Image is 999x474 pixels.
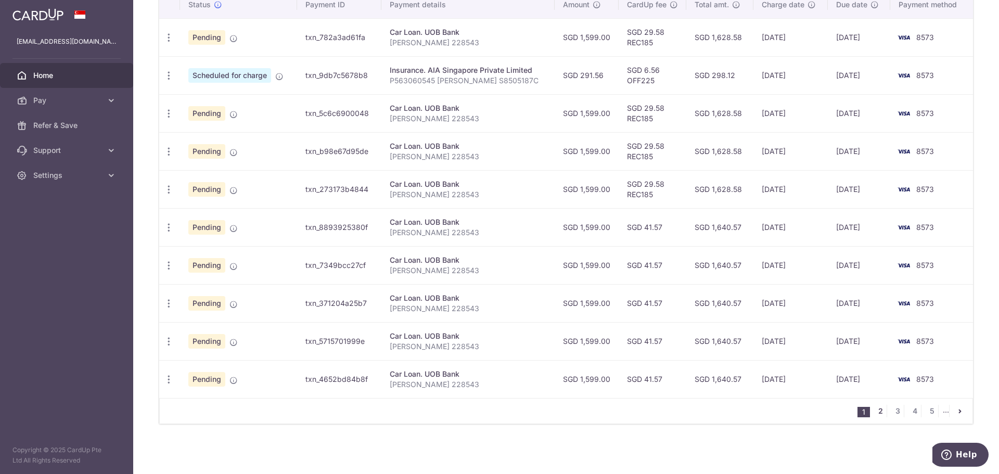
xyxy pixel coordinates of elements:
[619,56,686,94] td: SGD 6.56 OFF225
[619,208,686,246] td: SGD 41.57
[390,179,546,189] div: Car Loan. UOB Bank
[828,56,890,94] td: [DATE]
[188,68,271,83] span: Scheduled for charge
[390,65,546,75] div: Insurance. AIA Singapore Private Limited
[753,360,828,398] td: [DATE]
[619,170,686,208] td: SGD 29.58 REC185
[893,69,914,82] img: Bank Card
[390,293,546,303] div: Car Loan. UOB Bank
[297,18,381,56] td: txn_782a3ad61fa
[753,170,828,208] td: [DATE]
[188,258,225,273] span: Pending
[753,56,828,94] td: [DATE]
[686,18,753,56] td: SGD 1,628.58
[874,405,887,417] a: 2
[753,94,828,132] td: [DATE]
[390,37,546,48] p: [PERSON_NAME] 228543
[390,217,546,227] div: Car Loan. UOB Bank
[828,208,890,246] td: [DATE]
[390,27,546,37] div: Car Loan. UOB Bank
[297,56,381,94] td: txn_9db7c5678b8
[916,109,934,118] span: 8573
[390,113,546,124] p: [PERSON_NAME] 228543
[188,372,225,387] span: Pending
[686,322,753,360] td: SGD 1,640.57
[555,322,619,360] td: SGD 1,599.00
[555,94,619,132] td: SGD 1,599.00
[555,246,619,284] td: SGD 1,599.00
[188,144,225,159] span: Pending
[619,132,686,170] td: SGD 29.58 REC185
[33,95,102,106] span: Pay
[619,284,686,322] td: SGD 41.57
[619,94,686,132] td: SGD 29.58 REC185
[908,405,921,417] a: 4
[926,405,938,417] a: 5
[297,94,381,132] td: txn_5c6c6900048
[893,183,914,196] img: Bank Card
[297,132,381,170] td: txn_b98e67d95de
[891,405,904,417] a: 3
[390,151,546,162] p: [PERSON_NAME] 228543
[390,141,546,151] div: Car Loan. UOB Bank
[828,322,890,360] td: [DATE]
[188,182,225,197] span: Pending
[916,147,934,156] span: 8573
[390,75,546,86] p: P563060545 [PERSON_NAME] S8505187C
[753,208,828,246] td: [DATE]
[188,30,225,45] span: Pending
[390,341,546,352] p: [PERSON_NAME] 228543
[893,373,914,386] img: Bank Card
[916,185,934,194] span: 8573
[555,360,619,398] td: SGD 1,599.00
[188,334,225,349] span: Pending
[893,259,914,272] img: Bank Card
[828,94,890,132] td: [DATE]
[686,284,753,322] td: SGD 1,640.57
[33,120,102,131] span: Refer & Save
[390,303,546,314] p: [PERSON_NAME] 228543
[188,220,225,235] span: Pending
[390,189,546,200] p: [PERSON_NAME] 228543
[753,246,828,284] td: [DATE]
[686,132,753,170] td: SGD 1,628.58
[297,170,381,208] td: txn_273173b4844
[828,170,890,208] td: [DATE]
[943,405,950,417] li: ...
[828,246,890,284] td: [DATE]
[188,106,225,121] span: Pending
[33,145,102,156] span: Support
[916,71,934,80] span: 8573
[753,284,828,322] td: [DATE]
[390,331,546,341] div: Car Loan. UOB Bank
[828,284,890,322] td: [DATE]
[555,56,619,94] td: SGD 291.56
[390,379,546,390] p: [PERSON_NAME] 228543
[893,31,914,44] img: Bank Card
[828,132,890,170] td: [DATE]
[686,208,753,246] td: SGD 1,640.57
[555,170,619,208] td: SGD 1,599.00
[297,246,381,284] td: txn_7349bcc27cf
[297,284,381,322] td: txn_371204a25b7
[686,170,753,208] td: SGD 1,628.58
[297,322,381,360] td: txn_5715701999e
[893,297,914,310] img: Bank Card
[753,18,828,56] td: [DATE]
[932,443,989,469] iframe: Opens a widget where you can find more information
[390,265,546,276] p: [PERSON_NAME] 228543
[297,208,381,246] td: txn_8893925380f
[893,107,914,120] img: Bank Card
[555,132,619,170] td: SGD 1,599.00
[390,227,546,238] p: [PERSON_NAME] 228543
[33,70,102,81] span: Home
[916,375,934,383] span: 8573
[390,255,546,265] div: Car Loan. UOB Bank
[619,246,686,284] td: SGD 41.57
[619,360,686,398] td: SGD 41.57
[916,33,934,42] span: 8573
[555,284,619,322] td: SGD 1,599.00
[390,369,546,379] div: Car Loan. UOB Bank
[686,360,753,398] td: SGD 1,640.57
